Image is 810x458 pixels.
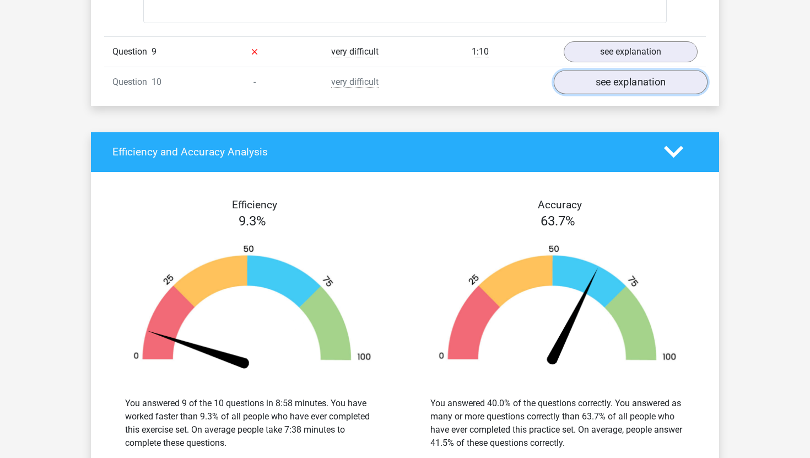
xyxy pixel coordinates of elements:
span: 9.3% [239,213,266,229]
h4: Accuracy [418,198,702,211]
a: see explanation [554,70,708,94]
div: - [204,76,305,89]
img: 64.04c39a417a5c.png [422,244,694,370]
img: 9.368dbdf3dc12.png [116,244,388,370]
span: very difficult [331,46,379,57]
span: 10 [152,77,161,87]
span: Question [112,45,152,58]
span: very difficult [331,77,379,88]
span: Question [112,76,152,89]
h4: Efficiency [112,198,397,211]
a: see explanation [564,41,698,62]
span: 63.7% [541,213,575,229]
div: You answered 9 of the 10 questions in 8:58 minutes. You have worked faster than 9.3% of all peopl... [125,397,380,450]
h4: Efficiency and Accuracy Analysis [112,146,647,158]
div: You answered 40.0% of the questions correctly. You answered as many or more questions correctly t... [430,397,685,450]
span: 9 [152,46,156,57]
span: 1:10 [472,46,489,57]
